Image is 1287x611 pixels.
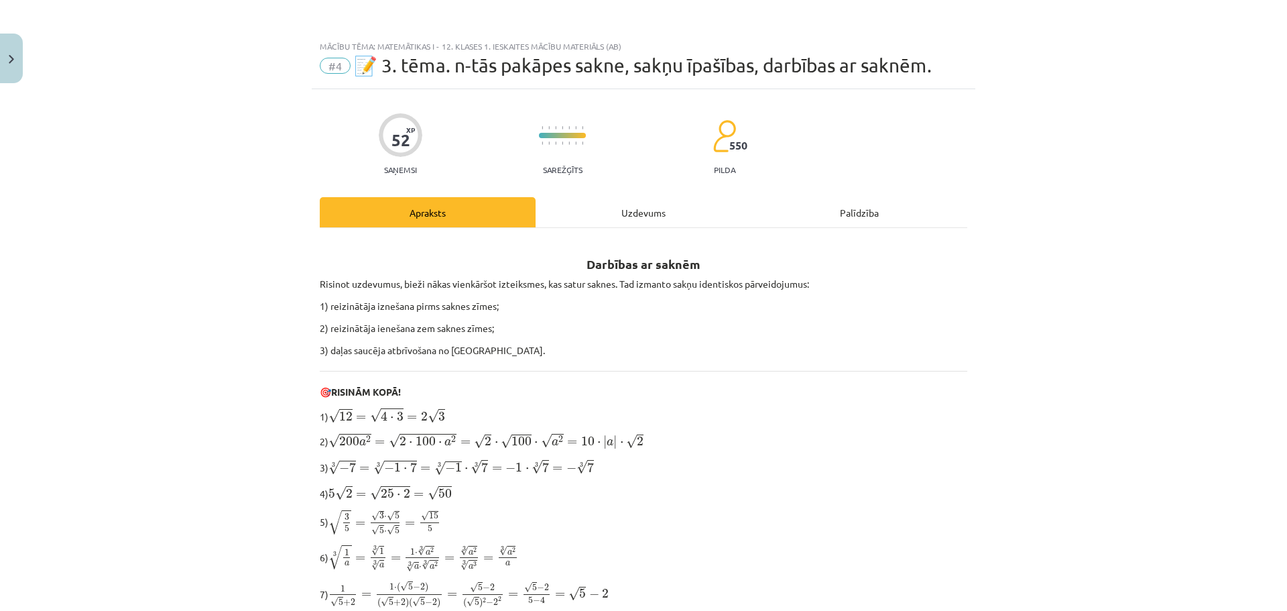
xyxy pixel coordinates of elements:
[381,489,394,498] span: 25
[483,598,486,602] span: 2
[406,562,414,572] span: √
[401,599,406,606] span: 2
[490,584,495,591] span: 2
[536,197,751,227] div: Uzdevums
[428,525,432,532] span: 5
[366,436,371,443] span: 2
[375,440,385,445] span: =
[389,599,393,606] span: 5
[9,55,14,64] img: icon-close-lesson-0947bae3869378f0d4975bcd49f059093ad1ed9edebbc8119c70593378902aed.svg
[359,466,369,471] span: =
[410,462,417,472] span: 7
[461,560,469,570] span: √
[576,460,587,474] span: √
[359,439,366,446] span: a
[379,512,384,519] span: 3
[387,525,395,535] span: √
[602,589,609,598] span: 2
[414,565,419,569] span: a
[508,592,518,598] span: =
[320,321,967,335] p: 2) reizinātāja ienešana zem saknes zīmes;
[345,514,349,520] span: 3
[511,437,532,446] span: 100
[420,466,430,471] span: =
[548,126,550,129] img: icon-short-line-57e1e144782c952c97e751825c79c345078a6d821885a25fce030b3d8c18986b.svg
[330,597,339,607] span: √
[566,463,576,473] span: −
[473,562,477,567] span: 3
[607,439,613,446] span: a
[407,415,417,421] span: =
[543,165,583,174] p: Sarežģīts
[320,197,536,227] div: Apraksts
[582,126,583,129] img: icon-short-line-57e1e144782c952c97e751825c79c345078a6d821885a25fce030b3d8c18986b.svg
[544,584,549,591] span: 2
[384,531,387,533] span: ⋅
[414,492,424,498] span: =
[751,197,967,227] div: Palīdzība
[568,142,570,145] img: icon-short-line-57e1e144782c952c97e751825c79c345078a6d821885a25fce030b3d8c18986b.svg
[483,585,490,592] span: −
[328,434,339,448] span: √
[467,597,475,607] span: √
[548,142,550,145] img: icon-short-line-57e1e144782c952c97e751825c79c345078a6d821885a25fce030b3d8c18986b.svg
[426,551,430,555] span: a
[515,463,522,472] span: 1
[420,599,425,606] span: 5
[438,441,442,445] span: ⋅
[479,598,483,608] span: )
[379,548,384,555] span: 1
[320,581,967,609] p: 7)
[429,512,438,519] span: 15
[438,412,445,421] span: 3
[355,520,365,526] span: =
[406,126,415,133] span: XP
[320,277,967,291] p: Risinot uzdevumus, bieži nākas vienkāršot izteiksmes, kas satur saknes. Tad izmanto sakņu identis...
[505,561,510,566] span: a
[438,489,452,498] span: 50
[582,142,583,145] img: icon-short-line-57e1e144782c952c97e751825c79c345078a6d821885a25fce030b3d8c18986b.svg
[397,412,404,421] span: 3
[355,556,365,561] span: =
[562,126,563,129] img: icon-short-line-57e1e144782c952c97e751825c79c345078a6d821885a25fce030b3d8c18986b.svg
[729,140,747,152] span: 550
[379,165,422,174] p: Saņemsi
[408,584,413,590] span: 5
[533,598,540,604] span: −
[475,599,479,606] span: 5
[465,467,468,471] span: ⋅
[421,412,428,421] span: 2
[354,54,932,76] span: 📝 3. tēma. n-tās pakāpes sakne, sakņu īpašības, darbības ar saknēm.
[430,547,434,552] span: 2
[542,126,543,129] img: icon-short-line-57e1e144782c952c97e751825c79c345078a6d821885a25fce030b3d8c18986b.svg
[415,552,418,555] span: ⋅
[413,584,420,591] span: −
[483,556,493,561] span: =
[555,592,565,598] span: =
[343,599,351,606] span: +
[528,597,533,604] span: 5
[428,409,438,423] span: √
[542,462,549,472] span: 7
[389,434,400,448] span: √
[390,416,393,421] span: ⋅
[713,119,736,153] img: students-c634bb4e5e11cddfef0936a35e636f08e4e9abd3cc4e673bd6f9a4125e45ecb1.svg
[371,546,379,556] span: √
[575,126,576,129] img: icon-short-line-57e1e144782c952c97e751825c79c345078a6d821885a25fce030b3d8c18986b.svg
[356,415,366,421] span: =
[410,549,415,555] span: 1
[320,299,967,313] p: 1) reizinātāja iznešana pirms saknes zīmes;
[534,441,538,445] span: ⋅
[478,584,483,591] span: 5
[432,599,437,606] span: 2
[339,599,343,606] span: 5
[447,592,457,598] span: =
[345,561,349,566] span: a
[405,520,415,526] span: =
[437,598,440,608] span: )
[420,584,425,590] span: 2
[626,435,637,449] span: √
[507,551,512,555] span: a
[391,556,401,561] span: =
[552,439,558,446] span: a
